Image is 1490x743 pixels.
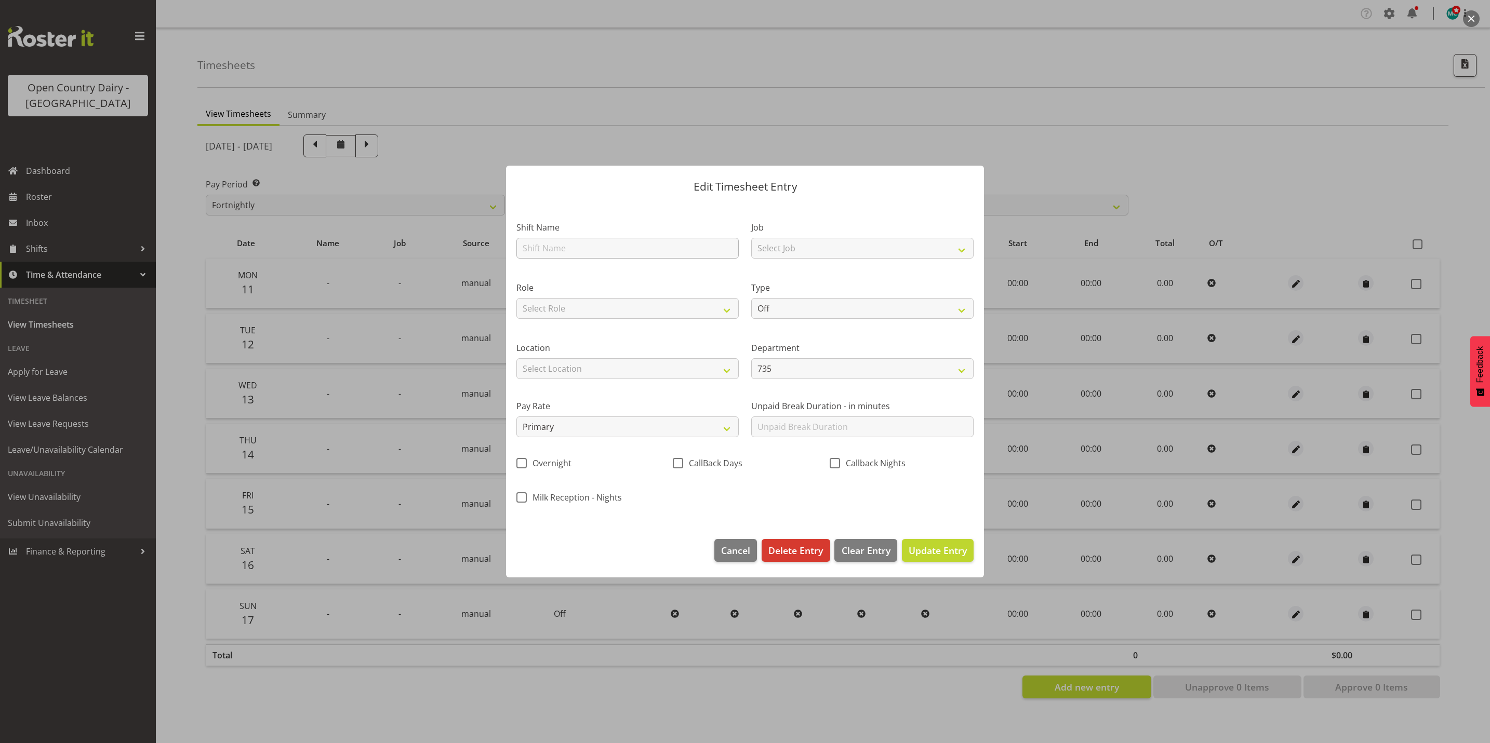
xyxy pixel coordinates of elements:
[516,181,974,192] p: Edit Timesheet Entry
[516,221,739,234] label: Shift Name
[909,544,967,557] span: Update Entry
[683,458,742,468] span: CallBack Days
[840,458,906,468] span: Callback Nights
[902,539,974,562] button: Update Entry
[842,544,890,557] span: Clear Entry
[751,221,974,234] label: Job
[516,400,739,412] label: Pay Rate
[751,342,974,354] label: Department
[834,539,897,562] button: Clear Entry
[516,342,739,354] label: Location
[721,544,750,557] span: Cancel
[527,458,571,468] span: Overnight
[768,544,823,557] span: Delete Entry
[762,539,830,562] button: Delete Entry
[527,492,622,503] span: Milk Reception - Nights
[516,281,739,294] label: Role
[1475,346,1485,383] span: Feedback
[516,238,739,259] input: Shift Name
[751,416,974,437] input: Unpaid Break Duration
[1470,336,1490,407] button: Feedback - Show survey
[751,281,974,294] label: Type
[714,539,757,562] button: Cancel
[751,400,974,412] label: Unpaid Break Duration - in minutes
